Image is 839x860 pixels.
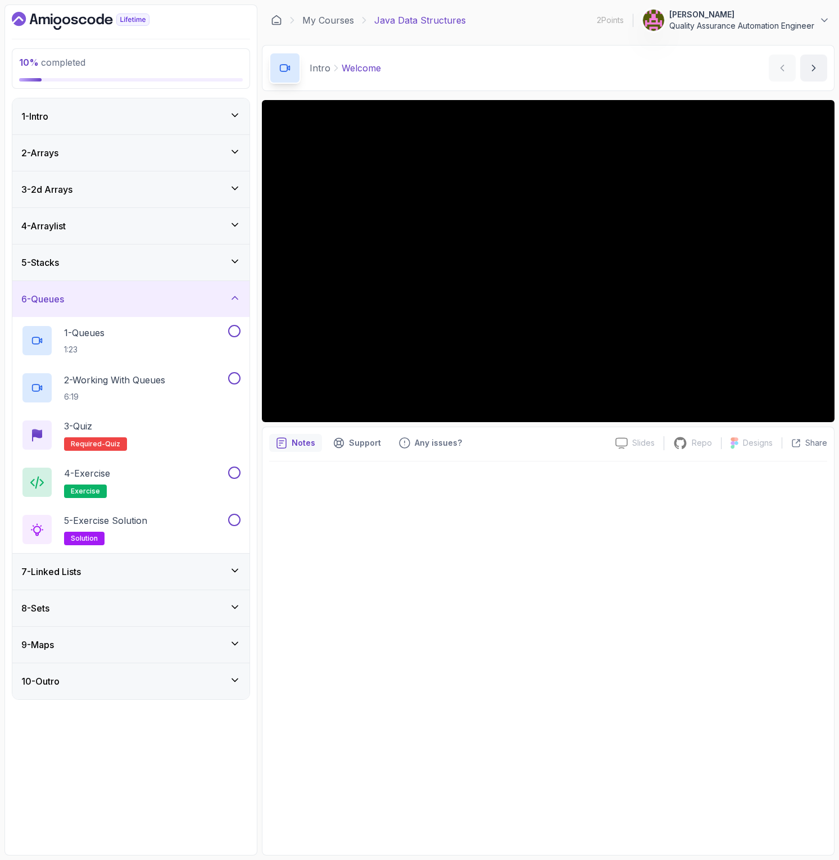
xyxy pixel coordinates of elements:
[12,98,250,134] button: 1-Intro
[805,437,827,449] p: Share
[12,245,250,280] button: 5-Stacks
[262,100,835,422] iframe: To enrich screen reader interactions, please activate Accessibility in Grammarly extension settings
[71,440,105,449] span: Required-
[271,15,282,26] a: Dashboard
[12,135,250,171] button: 2-Arrays
[643,10,664,31] img: user profile image
[64,373,165,387] p: 2 - Working With Queues
[64,467,110,480] p: 4 - Exercise
[326,434,388,452] button: Support button
[310,61,330,75] p: Intro
[71,534,98,543] span: solution
[21,675,60,688] h3: 10 - Outro
[21,467,241,498] button: 4-Exerciseexercise
[12,208,250,244] button: 4-Arraylist
[21,292,64,306] h3: 6 - Queues
[342,61,381,75] p: Welcome
[64,344,105,355] p: 1:23
[21,219,66,233] h3: 4 - Arraylist
[12,627,250,663] button: 9-Maps
[12,663,250,699] button: 10-Outro
[64,391,165,402] p: 6:19
[64,514,147,527] p: 5 - Exercise Solution
[105,440,120,449] span: quiz
[302,13,354,27] a: My Courses
[769,55,796,82] button: previous content
[392,434,469,452] button: Feedback button
[349,437,381,449] p: Support
[21,146,58,160] h3: 2 - Arrays
[21,601,49,615] h3: 8 - Sets
[21,325,241,356] button: 1-Queues1:23
[12,281,250,317] button: 6-Queues
[64,326,105,340] p: 1 - Queues
[743,437,773,449] p: Designs
[669,9,814,20] p: [PERSON_NAME]
[642,9,830,31] button: user profile image[PERSON_NAME]Quality Assurance Automation Engineer
[292,437,315,449] p: Notes
[21,256,59,269] h3: 5 - Stacks
[12,590,250,626] button: 8-Sets
[19,57,39,68] span: 10 %
[21,419,241,451] button: 3-QuizRequired-quiz
[12,554,250,590] button: 7-Linked Lists
[269,434,322,452] button: notes button
[669,20,814,31] p: Quality Assurance Automation Engineer
[21,514,241,545] button: 5-Exercise Solutionsolution
[800,55,827,82] button: next content
[21,183,72,196] h3: 3 - 2d Arrays
[597,15,624,26] p: 2 Points
[12,171,250,207] button: 3-2d Arrays
[21,110,48,123] h3: 1 - Intro
[71,487,100,496] span: exercise
[374,13,466,27] p: Java Data Structures
[632,437,655,449] p: Slides
[64,419,92,433] p: 3 - Quiz
[21,638,54,651] h3: 9 - Maps
[782,437,827,449] button: Share
[12,12,175,30] a: Dashboard
[19,57,85,68] span: completed
[21,565,81,578] h3: 7 - Linked Lists
[692,437,712,449] p: Repo
[415,437,462,449] p: Any issues?
[21,372,241,404] button: 2-Working With Queues6:19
